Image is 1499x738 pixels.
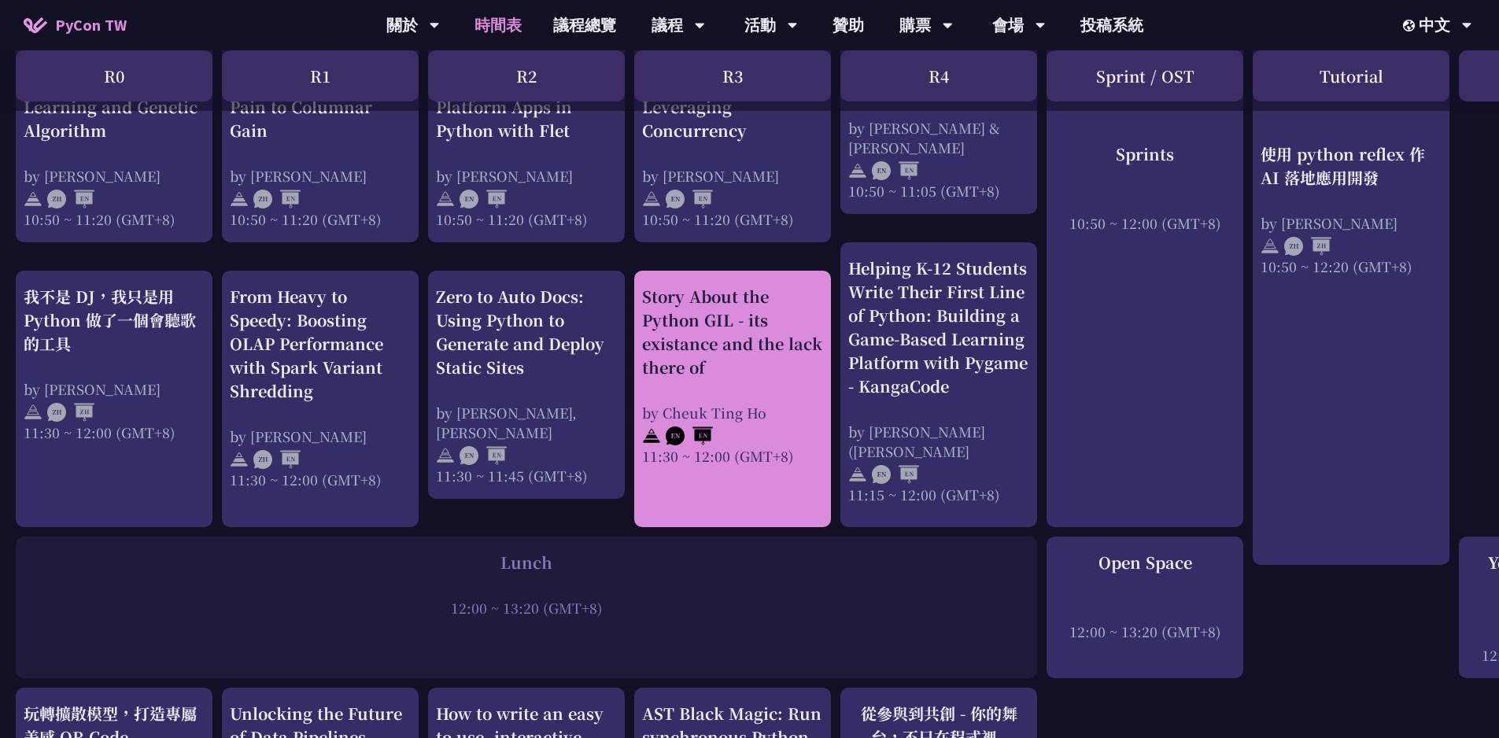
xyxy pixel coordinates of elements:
img: ENEN.5a408d1.svg [872,161,919,180]
div: 11:15 ~ 12:00 (GMT+8) [848,485,1029,504]
div: Story About the Python GIL - its existance and the lack there of [642,285,823,379]
a: Story About the Python GIL - its existance and the lack there of by Cheuk Ting Ho 11:30 ~ 12:00 (... [642,285,823,466]
a: Zero to Auto Docs: Using Python to Generate and Deploy Static Sites by [PERSON_NAME], [PERSON_NAM... [436,285,617,485]
div: by [PERSON_NAME] [24,379,205,399]
div: by Cheuk Ting Ho [642,403,823,423]
div: R3 [634,50,831,101]
img: svg+xml;base64,PHN2ZyB4bWxucz0iaHR0cDovL3d3dy53My5vcmcvMjAwMC9zdmciIHdpZHRoPSIyNCIgaGVpZ2h0PSIyNC... [848,161,867,180]
div: 12:00 ~ 13:20 (GMT+8) [24,598,1029,618]
img: svg+xml;base64,PHN2ZyB4bWxucz0iaHR0cDovL3d3dy53My5vcmcvMjAwMC9zdmciIHdpZHRoPSIyNCIgaGVpZ2h0PSIyNC... [642,190,661,208]
img: svg+xml;base64,PHN2ZyB4bWxucz0iaHR0cDovL3d3dy53My5vcmcvMjAwMC9zdmciIHdpZHRoPSIyNCIgaGVpZ2h0PSIyNC... [230,190,249,208]
div: 使用 python reflex 作 AI 落地應用開發 [1261,142,1442,189]
div: by [PERSON_NAME], [PERSON_NAME] [436,403,617,442]
div: 11:30 ~ 12:00 (GMT+8) [230,470,411,489]
div: Sprints [1054,142,1235,165]
img: ENEN.5a408d1.svg [666,426,713,445]
img: svg+xml;base64,PHN2ZyB4bWxucz0iaHR0cDovL3d3dy53My5vcmcvMjAwMC9zdmciIHdpZHRoPSIyNCIgaGVpZ2h0PSIyNC... [848,465,867,484]
img: ENEN.5a408d1.svg [666,190,713,208]
img: svg+xml;base64,PHN2ZyB4bWxucz0iaHR0cDovL3d3dy53My5vcmcvMjAwMC9zdmciIHdpZHRoPSIyNCIgaGVpZ2h0PSIyNC... [642,426,661,445]
img: ENEN.5a408d1.svg [460,190,507,208]
img: Home icon of PyCon TW 2025 [24,17,47,33]
img: svg+xml;base64,PHN2ZyB4bWxucz0iaHR0cDovL3d3dy53My5vcmcvMjAwMC9zdmciIHdpZHRoPSIyNCIgaGVpZ2h0PSIyNC... [436,446,455,465]
a: PyCon TW [8,6,142,45]
div: 10:50 ~ 11:20 (GMT+8) [230,209,411,229]
div: Open Space [1054,551,1235,574]
div: 10:50 ~ 11:20 (GMT+8) [436,209,617,229]
div: Tutorial [1253,50,1449,101]
div: by [PERSON_NAME] [1261,212,1442,232]
img: ZHEN.371966e.svg [253,190,301,208]
div: by [PERSON_NAME] [24,166,205,186]
div: Lunch [24,551,1029,574]
div: 10:50 ~ 12:20 (GMT+8) [1261,256,1442,275]
img: svg+xml;base64,PHN2ZyB4bWxucz0iaHR0cDovL3d3dy53My5vcmcvMjAwMC9zdmciIHdpZHRoPSIyNCIgaGVpZ2h0PSIyNC... [24,403,42,422]
a: 我不是 DJ，我只是用 Python 做了一個會聽歌的工具 by [PERSON_NAME] 11:30 ~ 12:00 (GMT+8) [24,285,205,442]
div: Zero to Auto Docs: Using Python to Generate and Deploy Static Sites [436,285,617,379]
div: 12:00 ~ 13:20 (GMT+8) [1054,622,1235,641]
div: 我不是 DJ，我只是用 Python 做了一個會聽歌的工具 [24,285,205,356]
img: ZHEN.371966e.svg [253,450,301,469]
div: R4 [840,50,1037,101]
div: by [PERSON_NAME] & [PERSON_NAME] [848,118,1029,157]
div: by [PERSON_NAME] [230,166,411,186]
img: svg+xml;base64,PHN2ZyB4bWxucz0iaHR0cDovL3d3dy53My5vcmcvMjAwMC9zdmciIHdpZHRoPSIyNCIgaGVpZ2h0PSIyNC... [436,190,455,208]
img: svg+xml;base64,PHN2ZyB4bWxucz0iaHR0cDovL3d3dy53My5vcmcvMjAwMC9zdmciIHdpZHRoPSIyNCIgaGVpZ2h0PSIyNC... [230,450,249,469]
div: 10:50 ~ 11:05 (GMT+8) [848,181,1029,201]
img: ZHZH.38617ef.svg [1284,237,1331,256]
div: 11:30 ~ 11:45 (GMT+8) [436,466,617,485]
div: 10:50 ~ 12:00 (GMT+8) [1054,212,1235,232]
div: R0 [16,50,212,101]
div: by [PERSON_NAME] ([PERSON_NAME] [848,422,1029,461]
div: by [PERSON_NAME] [642,166,823,186]
div: Sprint / OST [1047,50,1243,101]
a: Open Space 12:00 ~ 13:20 (GMT+8) [1054,551,1235,641]
span: PyCon TW [55,13,127,37]
div: R1 [222,50,419,101]
div: R2 [428,50,625,101]
div: by [PERSON_NAME] [230,426,411,446]
img: ENEN.5a408d1.svg [460,446,507,465]
img: ZHZH.38617ef.svg [47,403,94,422]
a: Helping K-12 Students Write Their First Line of Python: Building a Game-Based Learning Platform w... [848,256,1029,504]
a: From Heavy to Speedy: Boosting OLAP Performance with Spark Variant Shredding by [PERSON_NAME] 11:... [230,285,411,489]
div: Helping K-12 Students Write Their First Line of Python: Building a Game-Based Learning Platform w... [848,256,1029,398]
div: From Heavy to Speedy: Boosting OLAP Performance with Spark Variant Shredding [230,285,411,403]
div: 11:30 ~ 12:00 (GMT+8) [642,446,823,466]
div: 10:50 ~ 11:20 (GMT+8) [24,209,205,229]
div: 10:50 ~ 11:20 (GMT+8) [642,209,823,229]
div: 11:30 ~ 12:00 (GMT+8) [24,423,205,442]
img: ZHEN.371966e.svg [47,190,94,208]
img: Locale Icon [1403,20,1419,31]
div: by [PERSON_NAME] [436,166,617,186]
img: svg+xml;base64,PHN2ZyB4bWxucz0iaHR0cDovL3d3dy53My5vcmcvMjAwMC9zdmciIHdpZHRoPSIyNCIgaGVpZ2h0PSIyNC... [1261,237,1279,256]
img: svg+xml;base64,PHN2ZyB4bWxucz0iaHR0cDovL3d3dy53My5vcmcvMjAwMC9zdmciIHdpZHRoPSIyNCIgaGVpZ2h0PSIyNC... [24,190,42,208]
img: ENEN.5a408d1.svg [872,465,919,484]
